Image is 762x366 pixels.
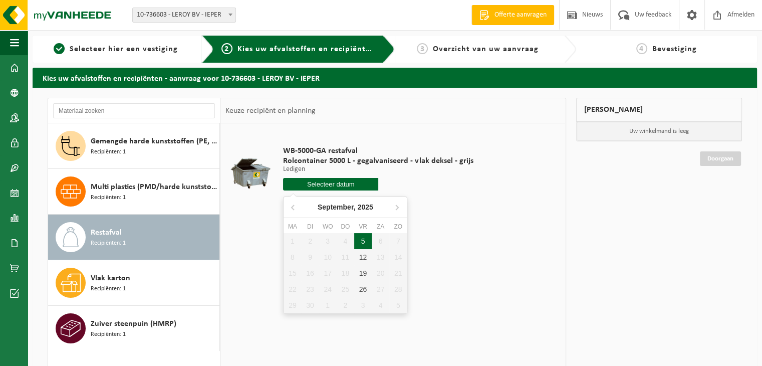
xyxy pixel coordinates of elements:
button: Restafval Recipiënten: 1 [48,215,220,260]
div: za [372,222,389,232]
span: 4 [636,43,647,54]
span: Zuiver steenpuin (HMRP) [91,318,176,330]
button: Vlak karton Recipiënten: 1 [48,260,220,306]
span: Rolcontainer 5000 L - gegalvaniseerd - vlak deksel - grijs [283,156,473,166]
div: Keuze recipiënt en planning [220,98,321,123]
div: do [337,222,354,232]
span: Recipiënten: 1 [91,330,126,339]
span: 10-736603 - LEROY BV - IEPER [132,8,236,23]
span: Bevestiging [652,45,697,53]
div: 12 [354,249,372,265]
button: Zuiver steenpuin (HMRP) Recipiënten: 1 [48,306,220,351]
span: Kies uw afvalstoffen en recipiënten [237,45,375,53]
button: Multi plastics (PMD/harde kunststoffen/spanbanden/EPS/folie naturel/folie gemengd) Recipiënten: 1 [48,169,220,215]
span: Recipiënten: 1 [91,193,126,203]
span: Selecteer hier een vestiging [70,45,178,53]
div: ma [284,222,301,232]
span: WB-5000-GA restafval [283,146,473,156]
span: Overzicht van uw aanvraag [433,45,539,53]
div: 26 [354,281,372,297]
span: Vlak karton [91,272,130,284]
span: Recipiënten: 1 [91,239,126,248]
span: 3 [417,43,428,54]
span: Multi plastics (PMD/harde kunststoffen/spanbanden/EPS/folie naturel/folie gemengd) [91,181,217,193]
div: wo [319,222,337,232]
span: 2 [221,43,232,54]
div: 19 [354,265,372,281]
span: Recipiënten: 1 [91,147,126,157]
span: Recipiënten: 1 [91,284,126,294]
div: 5 [354,233,372,249]
h2: Kies uw afvalstoffen en recipiënten - aanvraag voor 10-736603 - LEROY BV - IEPER [33,68,757,87]
a: 1Selecteer hier een vestiging [38,43,194,55]
input: Materiaal zoeken [53,103,215,118]
div: vr [354,222,372,232]
div: zo [389,222,407,232]
a: Doorgaan [700,151,741,166]
span: Gemengde harde kunststoffen (PE, PP en PVC), recycleerbaar (industrieel) [91,135,217,147]
i: 2025 [358,204,373,211]
button: Gemengde harde kunststoffen (PE, PP en PVC), recycleerbaar (industrieel) Recipiënten: 1 [48,123,220,169]
p: Uw winkelmand is leeg [577,122,742,141]
span: 1 [54,43,65,54]
div: September, [314,199,377,215]
span: Restafval [91,227,122,239]
input: Selecteer datum [283,178,378,191]
span: Offerte aanvragen [492,10,549,20]
p: Ledigen [283,166,473,173]
div: 3 [354,297,372,313]
div: [PERSON_NAME] [576,98,742,122]
div: di [301,222,319,232]
a: Offerte aanvragen [471,5,554,25]
span: 10-736603 - LEROY BV - IEPER [133,8,235,22]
